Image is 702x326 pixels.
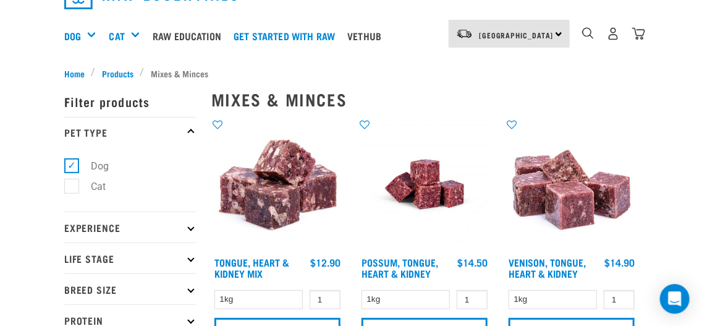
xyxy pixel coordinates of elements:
[604,257,635,268] div: $14.90
[109,28,124,43] a: Cat
[214,259,289,276] a: Tongue, Heart & Kidney Mix
[64,242,197,273] p: Life Stage
[362,259,438,276] a: Possum, Tongue, Heart & Kidney
[310,290,340,309] input: 1
[632,27,645,40] img: home-icon@2x.png
[211,118,344,251] img: 1167 Tongue Heart Kidney Mix 01
[64,67,638,80] nav: breadcrumbs
[64,117,197,148] p: Pet Type
[230,11,344,61] a: Get started with Raw
[310,257,340,268] div: $12.90
[71,158,114,174] label: Dog
[64,67,85,80] span: Home
[358,118,491,251] img: Possum Tongue Heart Kidney 1682
[64,273,197,304] p: Breed Size
[96,67,140,80] a: Products
[457,257,488,268] div: $14.50
[505,118,638,251] img: Pile Of Cubed Venison Tongue Mix For Pets
[64,28,81,43] a: Dog
[660,284,690,314] div: Open Intercom Messenger
[64,67,91,80] a: Home
[457,290,488,309] input: 1
[71,179,111,194] label: Cat
[150,11,230,61] a: Raw Education
[607,27,620,40] img: user.png
[604,290,635,309] input: 1
[64,212,197,242] p: Experience
[211,90,638,109] h2: Mixes & Minces
[509,259,586,276] a: Venison, Tongue, Heart & Kidney
[344,11,391,61] a: Vethub
[64,86,197,117] p: Filter products
[479,33,554,37] span: [GEOGRAPHIC_DATA]
[456,28,473,40] img: van-moving.png
[102,67,133,80] span: Products
[582,27,594,39] img: home-icon-1@2x.png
